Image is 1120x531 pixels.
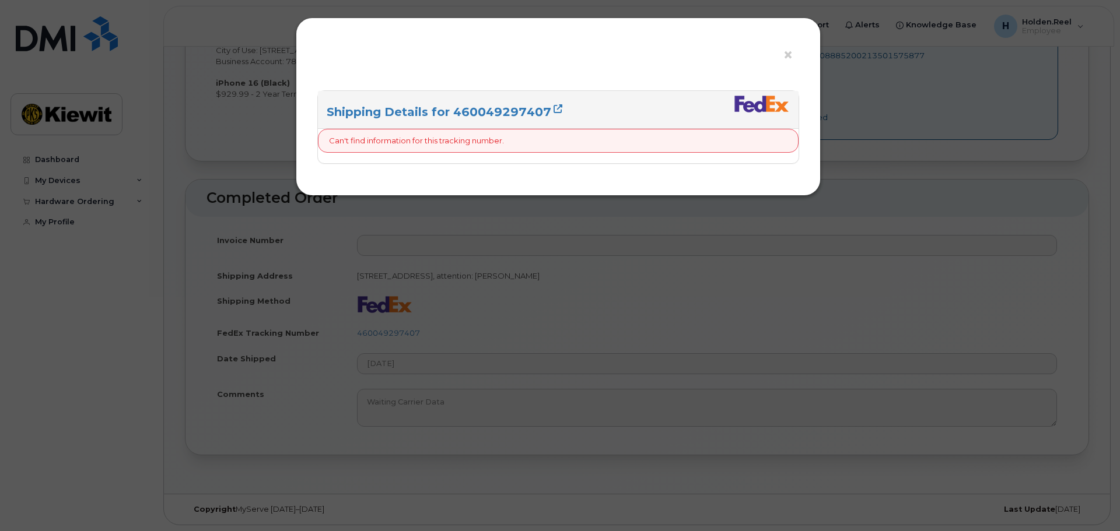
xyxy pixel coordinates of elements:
[783,47,799,64] button: ×
[329,135,504,146] p: Can't find information for this tracking number.
[1069,480,1111,522] iframe: Messenger Launcher
[734,95,790,112] img: fedex-bc01427081be8802e1fb5a1adb1132915e58a0589d7a9405a0dcbe1127be6add.png
[783,44,793,66] span: ×
[327,105,562,119] a: Shipping Details for 460049297407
